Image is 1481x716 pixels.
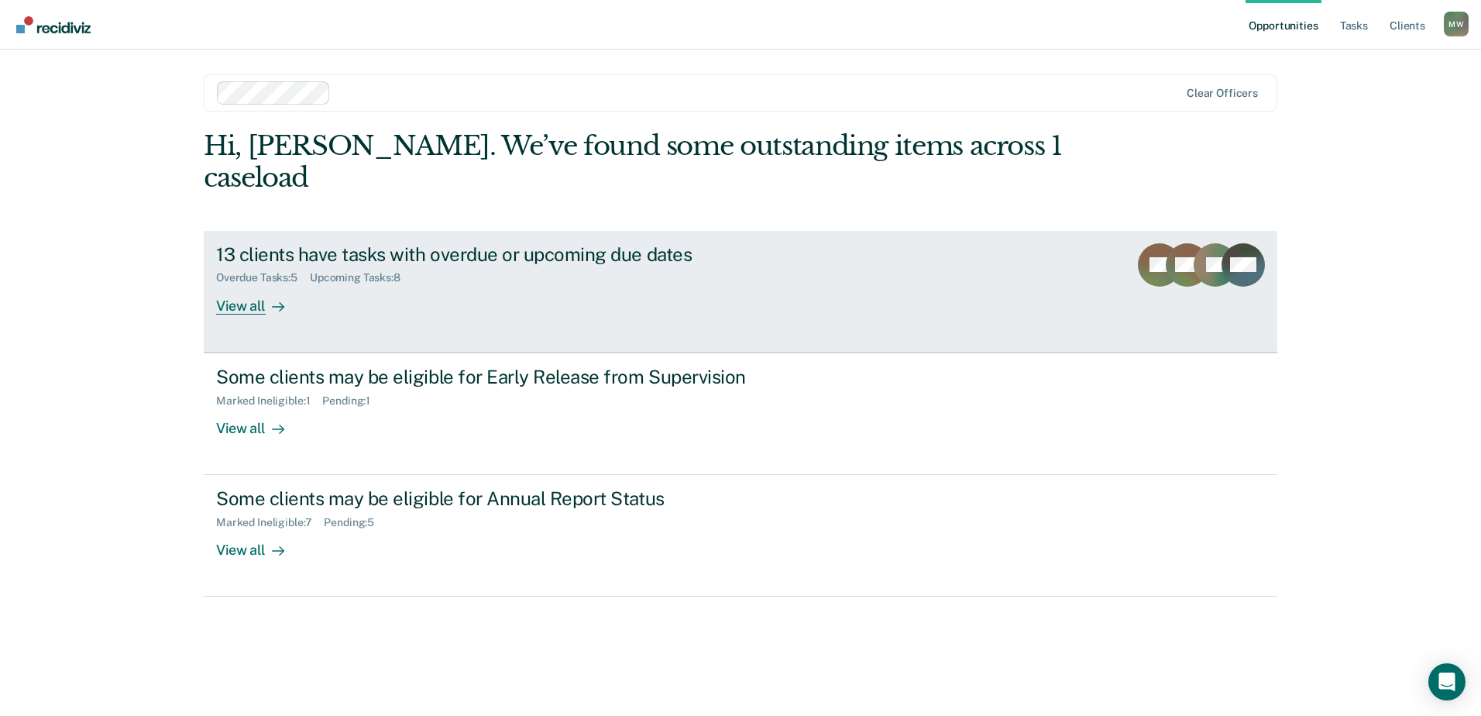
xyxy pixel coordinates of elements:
[310,271,413,284] div: Upcoming Tasks : 8
[216,243,760,266] div: 13 clients have tasks with overdue or upcoming due dates
[1187,87,1258,100] div: Clear officers
[204,475,1277,597] a: Some clients may be eligible for Annual Report StatusMarked Ineligible:7Pending:5View all
[216,271,310,284] div: Overdue Tasks : 5
[16,16,91,33] img: Recidiviz
[216,366,760,388] div: Some clients may be eligible for Early Release from Supervision
[322,394,383,408] div: Pending : 1
[204,130,1063,194] div: Hi, [PERSON_NAME]. We’ve found some outstanding items across 1 caseload
[1444,12,1469,36] button: Profile dropdown button
[204,231,1277,353] a: 13 clients have tasks with overdue or upcoming due datesOverdue Tasks:5Upcoming Tasks:8View all
[216,394,322,408] div: Marked Ineligible : 1
[324,516,387,529] div: Pending : 5
[216,529,303,559] div: View all
[204,353,1277,475] a: Some clients may be eligible for Early Release from SupervisionMarked Ineligible:1Pending:1View all
[216,407,303,437] div: View all
[1444,12,1469,36] div: M W
[216,516,324,529] div: Marked Ineligible : 7
[216,284,303,315] div: View all
[216,487,760,510] div: Some clients may be eligible for Annual Report Status
[1428,663,1466,701] div: Open Intercom Messenger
